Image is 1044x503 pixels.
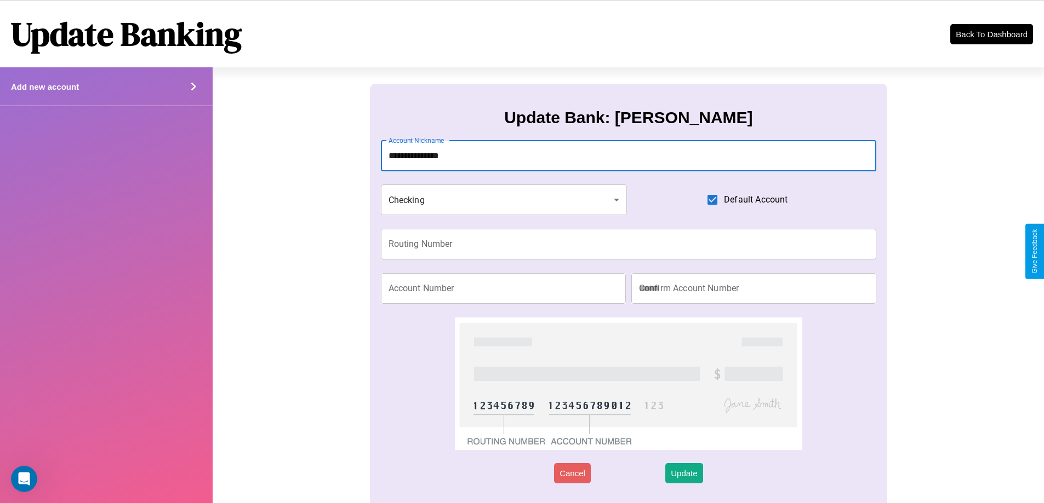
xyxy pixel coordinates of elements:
h4: Add new account [11,82,79,91]
button: Cancel [554,463,591,483]
div: Give Feedback [1031,229,1039,274]
iframe: Intercom live chat [11,466,37,492]
label: Account Nickname [389,136,444,145]
h1: Update Banking [11,11,242,56]
img: check [455,317,802,450]
button: Update [665,463,703,483]
span: Default Account [724,193,788,206]
button: Back To Dashboard [950,24,1033,44]
h3: Update Bank: [PERSON_NAME] [504,108,752,127]
div: Checking [381,184,627,215]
